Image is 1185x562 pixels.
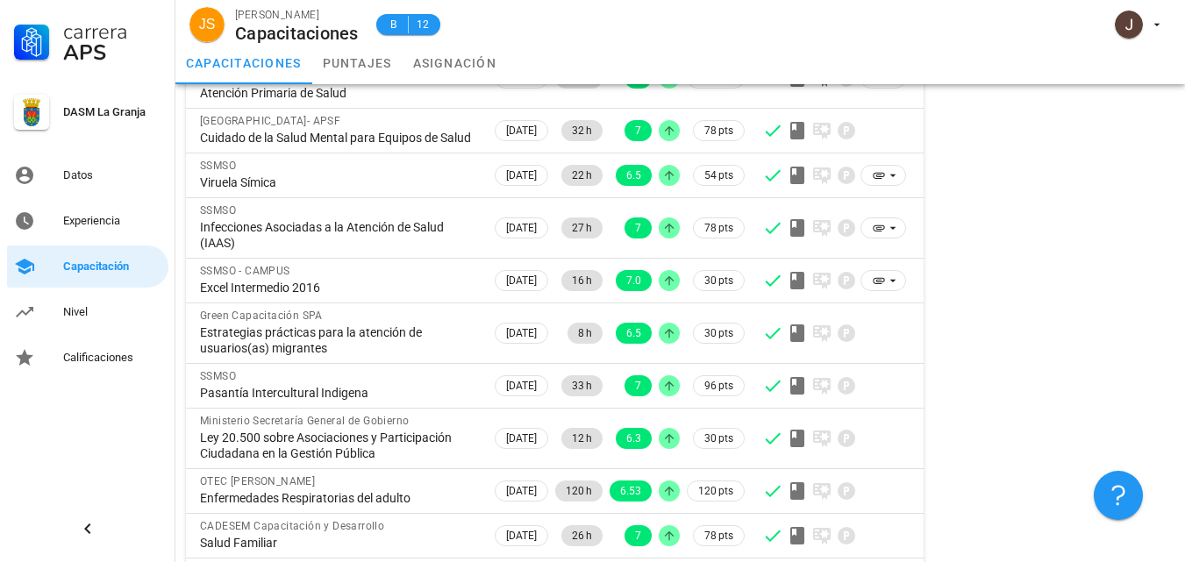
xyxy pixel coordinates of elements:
[200,115,340,127] span: [GEOGRAPHIC_DATA]- APSF
[572,375,592,396] span: 33 h
[635,525,641,546] span: 7
[572,270,592,291] span: 16 h
[7,154,168,196] a: Datos
[63,42,161,63] div: APS
[200,160,236,172] span: SSMSO
[200,174,477,190] div: Viruela Símica
[200,130,477,146] div: Cuidado de la Salud Mental para Equipos de Salud
[200,324,477,356] div: Estrategias prácticas para la atención de usuarios(as) migrantes
[704,122,733,139] span: 78 pts
[7,337,168,379] a: Calificaciones
[200,490,477,506] div: Enfermedades Respiratorias del adulto
[506,121,537,140] span: [DATE]
[572,525,592,546] span: 26 h
[704,167,733,184] span: 54 pts
[312,42,403,84] a: puntajes
[506,166,537,185] span: [DATE]
[200,370,236,382] span: SSMSO
[200,430,477,461] div: Ley 20.500 sobre Asociaciones y Participación Ciudadana en la Gestión Pública
[572,165,592,186] span: 22 h
[200,309,323,322] span: Green Capacitación SPA
[626,270,641,291] span: 7.0
[704,219,733,237] span: 78 pts
[578,323,592,344] span: 8 h
[704,272,733,289] span: 30 pts
[704,377,733,395] span: 96 pts
[175,42,312,84] a: capacitaciones
[506,526,537,545] span: [DATE]
[200,385,477,401] div: Pasantía Intercultural Indigena
[200,69,477,101] div: Diploma de Postítulo Participación Comunitaria en Atención Primaria de Salud
[199,7,216,42] span: JS
[620,480,641,502] span: 6.53
[416,16,430,33] span: 12
[387,16,401,33] span: B
[506,218,537,238] span: [DATE]
[704,527,733,544] span: 78 pts
[572,428,592,449] span: 12 h
[704,430,733,447] span: 30 pts
[63,305,161,319] div: Nivel
[200,280,477,295] div: Excel Intermedio 2016
[63,105,161,119] div: DASM La Granja
[506,481,537,501] span: [DATE]
[63,214,161,228] div: Experiencia
[506,271,537,290] span: [DATE]
[235,6,359,24] div: [PERSON_NAME]
[626,165,641,186] span: 6.5
[7,291,168,333] a: Nivel
[635,375,641,396] span: 7
[7,200,168,242] a: Experiencia
[63,260,161,274] div: Capacitación
[63,168,161,182] div: Datos
[635,120,641,141] span: 7
[566,480,592,502] span: 120 h
[63,351,161,365] div: Calificaciones
[200,219,477,251] div: Infecciones Asociadas a la Atención de Salud (IAAS)
[635,217,641,238] span: 7
[626,323,641,344] span: 6.5
[506,324,537,343] span: [DATE]
[235,24,359,43] div: Capacitaciones
[63,21,161,42] div: Carrera
[7,245,168,288] a: Capacitación
[506,429,537,448] span: [DATE]
[506,376,537,395] span: [DATE]
[200,415,409,427] span: Ministerio Secretaría General de Gobierno
[200,475,315,487] span: OTEC [PERSON_NAME]
[200,204,236,217] span: SSMSO
[200,535,477,551] div: Salud Familiar
[704,324,733,342] span: 30 pts
[1115,11,1143,39] div: avatar
[572,217,592,238] span: 27 h
[572,120,592,141] span: 32 h
[403,42,508,84] a: asignación
[189,7,225,42] div: avatar
[200,265,290,277] span: SSMSO - CAMPUS
[626,428,641,449] span: 6.3
[200,520,384,532] span: CADESEM Capacitación y Desarrollo
[698,482,733,500] span: 120 pts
